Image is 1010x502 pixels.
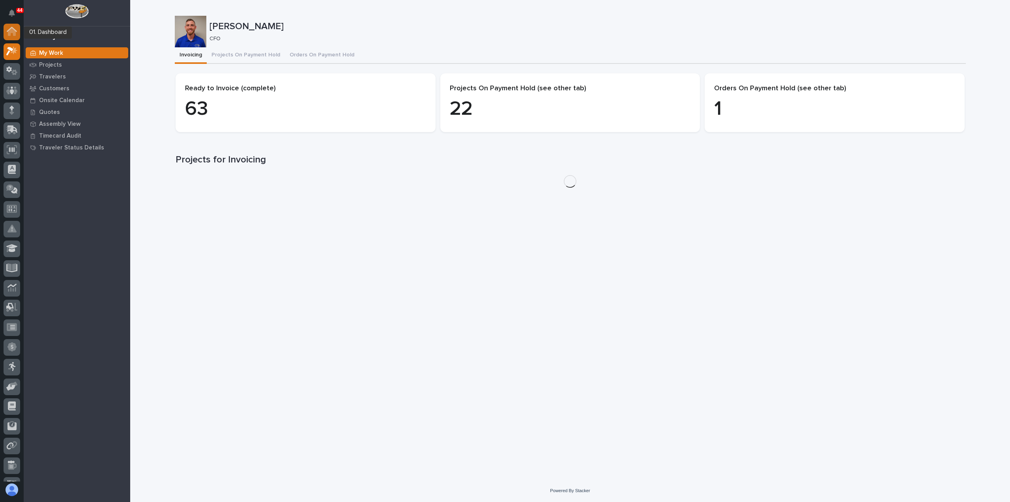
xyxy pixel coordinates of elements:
[209,35,959,42] p: CFO
[24,118,130,130] a: Assembly View
[175,47,207,64] button: Invoicing
[24,106,130,118] a: Quotes
[176,154,965,166] h1: Projects for Invoicing
[39,73,66,80] p: Travelers
[24,59,130,71] a: Projects
[185,97,426,121] p: 63
[207,47,285,64] button: Projects On Payment Hold
[209,21,963,32] p: [PERSON_NAME]
[550,488,590,493] a: Powered By Stacker
[24,47,130,59] a: My Work
[185,84,426,93] p: Ready to Invoice (complete)
[24,71,130,82] a: Travelers
[39,62,62,69] p: Projects
[10,9,20,22] div: Notifications44
[39,97,85,104] p: Onsite Calendar
[714,97,955,121] p: 1
[24,130,130,142] a: Timecard Audit
[39,109,60,116] p: Quotes
[17,7,22,13] p: 44
[24,82,130,94] a: Customers
[24,94,130,106] a: Onsite Calendar
[450,97,691,121] p: 22
[450,84,691,93] p: Projects On Payment Hold (see other tab)
[39,50,63,57] p: My Work
[714,84,955,93] p: Orders On Payment Hold (see other tab)
[4,481,20,498] button: users-avatar
[30,33,69,41] div: 02. Projects
[285,47,359,64] button: Orders On Payment Hold
[4,5,20,21] button: Notifications
[39,144,104,151] p: Traveler Status Details
[65,4,88,19] img: Workspace Logo
[39,121,80,128] p: Assembly View
[39,132,81,140] p: Timecard Audit
[39,85,69,92] p: Customers
[24,142,130,153] a: Traveler Status Details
